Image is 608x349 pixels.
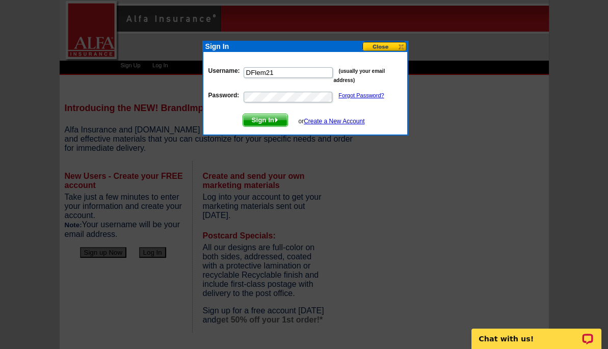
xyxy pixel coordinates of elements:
a: Forgot Password? [338,92,384,98]
span: Sign In [243,114,287,126]
iframe: LiveChat chat widget [465,317,608,349]
div: Sign In [205,42,358,51]
a: Create a New Account [304,118,364,125]
small: (usually your email address) [334,68,385,83]
div: or [298,117,364,126]
button: Sign In [243,114,288,127]
label: Username: [208,66,243,75]
label: Password: [208,91,243,100]
img: button-next-arrow-white.png [274,118,279,122]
